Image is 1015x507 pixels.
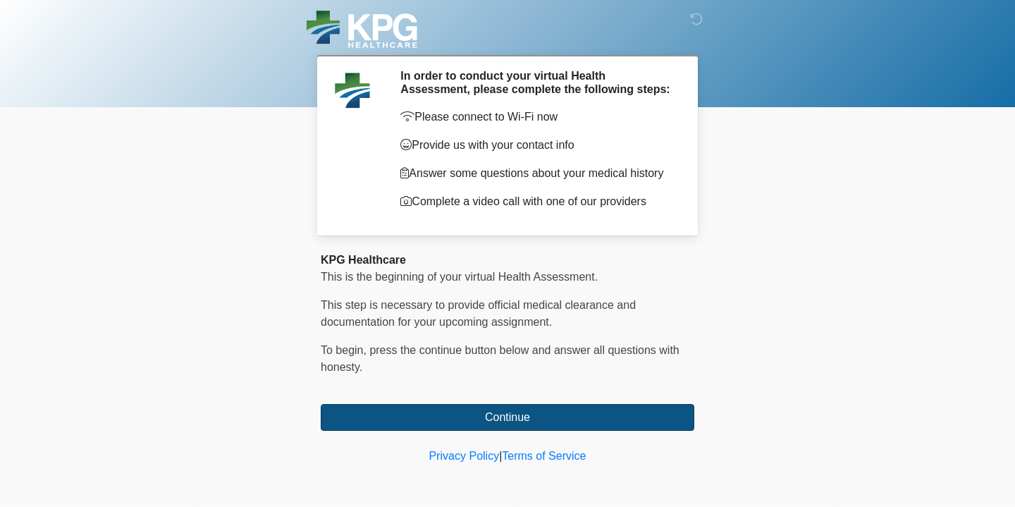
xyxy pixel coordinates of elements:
[321,252,694,269] div: KPG Healthcare
[400,193,673,210] p: Complete a video call with one of our providers
[307,11,417,48] img: KPG Healthcare Logo
[400,165,673,182] p: Answer some questions about your medical history
[321,299,636,328] span: This step is necessary to provide official medical clearance and documentation for your upcoming ...
[331,69,374,111] img: Agent Avatar
[499,450,502,462] a: |
[321,404,694,431] button: Continue
[400,137,673,154] p: Provide us with your contact info
[321,344,679,373] span: To begin, ﻿﻿﻿﻿﻿﻿﻿﻿﻿﻿﻿﻿﻿﻿﻿﻿﻿press the continue button below and answer all questions with honesty.
[321,271,598,283] span: This is the beginning of your virtual Health Assessment.
[400,69,673,96] h2: In order to conduct your virtual Health Assessment, please complete the following steps:
[400,109,673,126] p: Please connect to Wi-Fi now
[429,450,500,462] a: Privacy Policy
[502,450,586,462] a: Terms of Service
